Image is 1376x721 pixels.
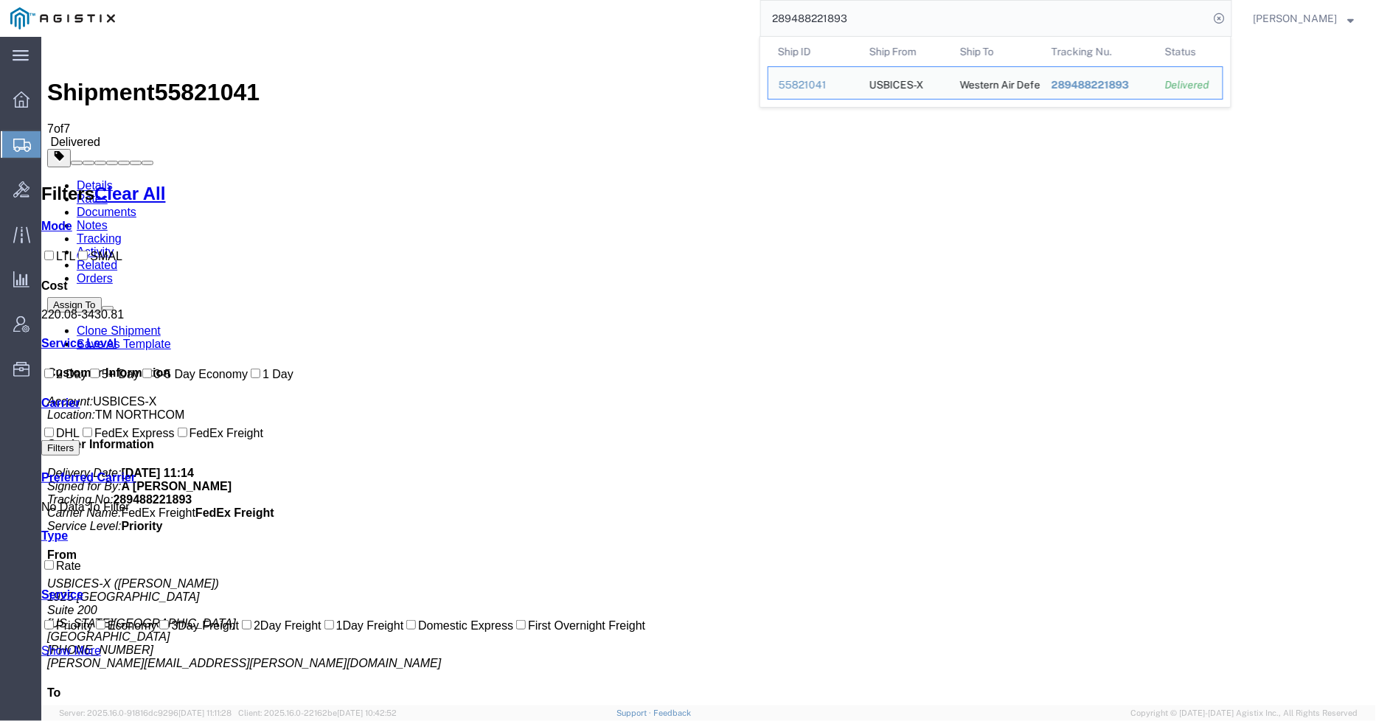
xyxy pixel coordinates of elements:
[472,582,604,595] label: First Overnight Freight
[1052,79,1129,91] span: 289488221893
[209,332,219,341] input: 1 Day
[280,582,363,595] label: 1Day Freight
[41,391,51,400] input: FedEx Express
[206,331,252,344] label: 1 Day
[768,37,859,66] th: Ship ID
[114,42,218,69] span: 55821041
[37,214,46,223] input: SMAL
[1131,707,1358,720] span: Copyright © [DATE]-[DATE] Agistix Inc., All Rights Reserved
[365,583,375,593] input: Domestic Express
[337,708,397,717] span: [DATE] 10:42:52
[768,37,1231,107] table: Search Results
[6,86,13,98] span: 7
[3,391,13,400] input: DHL
[3,332,13,341] input: 2 Day
[40,271,83,284] span: 3430.81
[22,86,29,98] span: 7
[1052,77,1145,93] div: 289488221893
[6,649,1329,663] h4: To
[201,583,210,593] input: 2Day Freight
[59,708,232,717] span: Server: 2025.16.0-91816dc9296
[52,582,116,595] label: Economy
[869,67,924,99] div: USBICES-X
[6,86,1329,99] div: of
[46,331,98,344] label: 5+ Day
[6,401,1329,414] h4: Carrier Information
[238,708,397,717] span: Client: 2025.16.0-22162be
[53,147,124,167] a: Clear All
[10,7,115,29] img: logo
[779,77,849,93] div: 55821041
[6,330,1329,343] h4: Customer Information
[475,583,484,593] input: First Overnight Freight
[178,708,232,717] span: [DATE] 11:11:28
[136,391,146,400] input: FedEx Freight
[55,583,64,593] input: Economy
[960,67,1031,99] div: Western Air Defense Sector, US BICES-X project
[115,582,198,595] label: 3Day Freight
[6,540,1329,633] address: USBICES-X ([PERSON_NAME]) 1925 [GEOGRAPHIC_DATA] Suite 200 [US_STATE][GEOGRAPHIC_DATA] [PHONE_NUM...
[616,708,653,717] a: Support
[133,390,222,403] label: FedEx Freight
[101,332,111,341] input: 3-5 Day Economy
[6,358,1329,385] p: TM NORTHCOM
[3,214,13,223] input: LTL
[49,332,58,341] input: 5+ Day
[1041,37,1156,66] th: Tracking Nu.
[98,331,206,344] label: 3-5 Day Economy
[3,523,13,533] input: Rate
[1254,10,1338,27] span: Andrew Wacyra
[118,583,128,593] input: 3Day Freight
[3,583,13,593] input: Priority
[6,512,1329,525] h4: From
[761,1,1209,36] input: Search for shipment number, reference number
[859,37,951,66] th: Ship From
[1253,10,1355,27] button: [PERSON_NAME]
[38,390,133,403] label: FedEx Express
[362,582,472,595] label: Domestic Express
[1155,37,1223,66] th: Status
[1165,77,1212,93] div: Delivered
[34,213,81,226] label: SMAL
[9,99,59,111] span: Delivered
[950,37,1041,66] th: Ship To
[653,708,691,717] a: Feedback
[283,583,293,593] input: 1Day Freight
[41,37,1376,706] iframe: FS Legacy Container
[198,582,280,595] label: 2Day Freight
